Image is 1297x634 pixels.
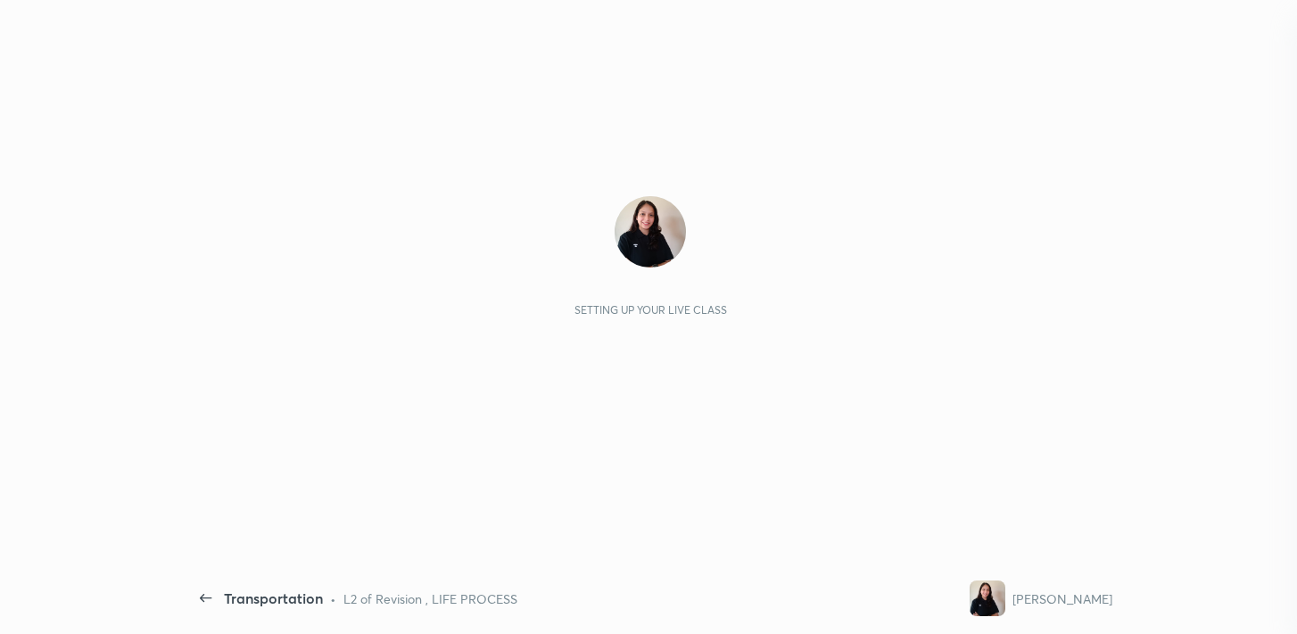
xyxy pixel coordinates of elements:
[330,589,336,608] div: •
[615,196,686,268] img: 263bd4893d0d45f69ecaf717666c2383.jpg
[1012,589,1112,608] div: [PERSON_NAME]
[343,589,517,608] div: L2 of Revision , LIFE PROCESS
[970,580,1005,616] img: 263bd4893d0d45f69ecaf717666c2383.jpg
[224,588,323,609] div: Transportation
[574,303,727,317] div: Setting up your live class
